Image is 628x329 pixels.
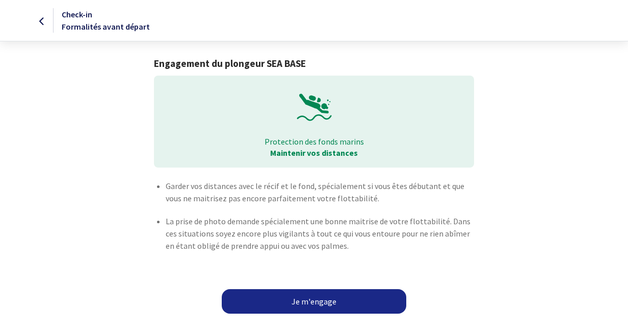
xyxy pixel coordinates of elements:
p: La prise de photo demande spécialement une bonne maitrise de votre flottabilité. Dans ces situati... [166,215,474,252]
h1: Engagement du plongeur SEA BASE [154,58,474,69]
p: Garder vos distances avec le récif et le fond, spécialement si vous êtes débutant et que vous ne ... [166,180,474,204]
strong: Maintenir vos distances [270,148,358,158]
span: Check-in Formalités avant départ [62,9,150,32]
p: Protection des fonds marins [161,136,466,147]
a: Je m'engage [222,289,406,314]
